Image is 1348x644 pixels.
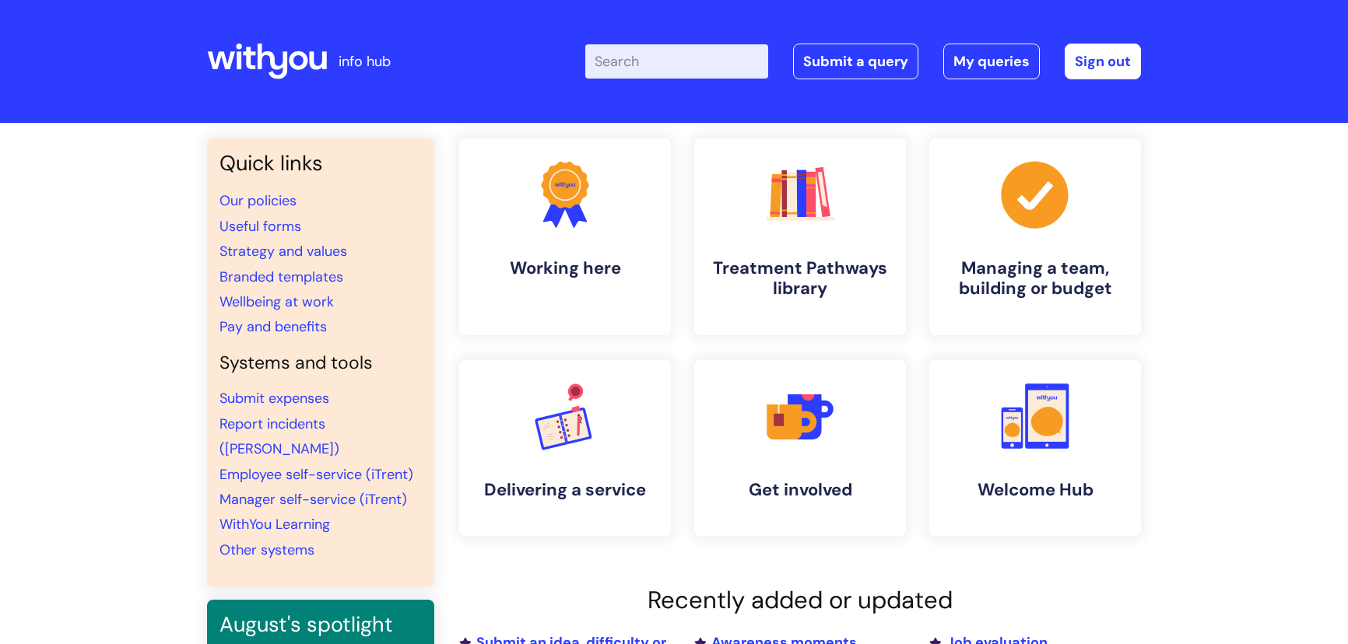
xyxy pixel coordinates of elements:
a: Treatment Pathways library [694,138,906,335]
a: Working here [459,138,671,335]
a: Submit expenses [219,389,329,408]
h4: Welcome Hub [942,480,1129,500]
h3: August's spotlight [219,612,422,637]
h4: Get involved [707,480,893,500]
h4: Managing a team, building or budget [942,258,1129,299]
a: Delivering a service [459,360,671,536]
a: Submit a query [793,44,918,79]
h4: Delivering a service [472,480,658,500]
h4: Working here [472,258,658,278]
a: WithYou Learning [219,515,330,534]
input: Search [585,44,768,79]
h3: Quick links [219,151,422,176]
a: Sign out [1065,44,1141,79]
a: Our policies [219,191,297,210]
h2: Recently added or updated [459,586,1141,614]
div: | - [585,44,1141,79]
p: info hub [339,49,391,74]
a: Manager self-service (iTrent) [219,490,407,509]
a: Report incidents ([PERSON_NAME]) [219,415,339,458]
a: Wellbeing at work [219,292,334,311]
a: My queries [943,44,1040,79]
a: Branded templates [219,268,343,286]
a: Strategy and values [219,242,347,261]
h4: Systems and tools [219,352,422,374]
a: Useful forms [219,217,301,236]
a: Other systems [219,541,314,559]
h4: Treatment Pathways library [707,258,893,299]
a: Get involved [694,360,906,536]
a: Pay and benefits [219,317,327,336]
a: Managing a team, building or budget [929,138,1141,335]
a: Employee self-service (iTrent) [219,465,413,484]
a: Welcome Hub [929,360,1141,536]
